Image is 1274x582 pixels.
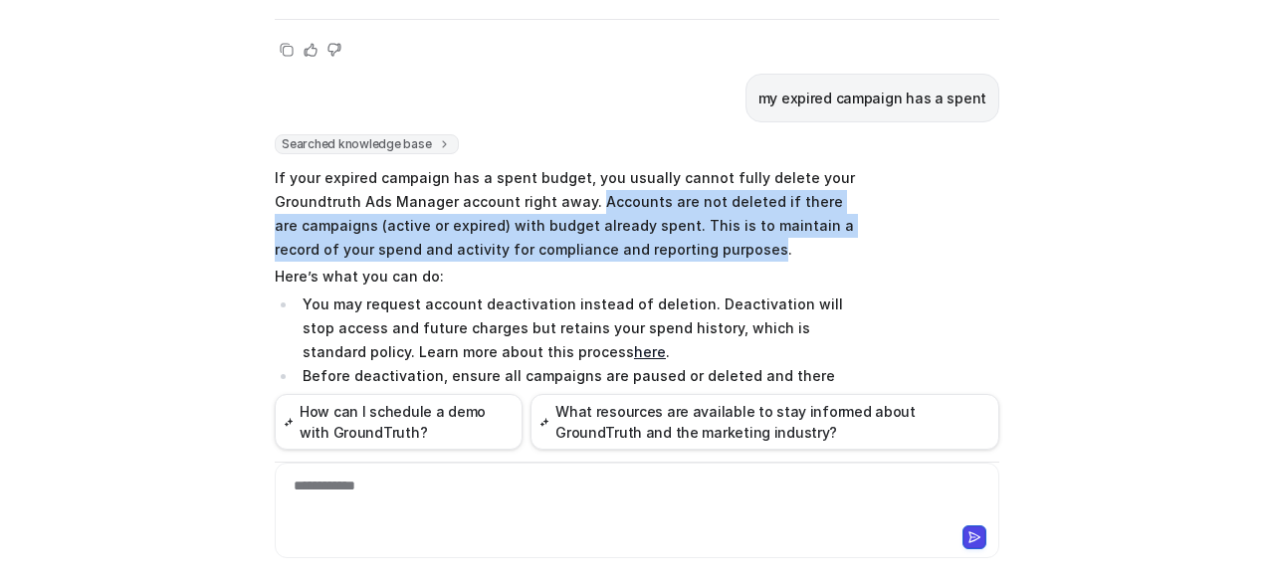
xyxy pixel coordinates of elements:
p: my expired campaign has a spent [758,87,986,110]
li: You may request account deactivation instead of deletion. Deactivation will stop access and futur... [297,292,857,364]
li: Before deactivation, ensure all campaigns are paused or deleted and there are no outstanding budg... [297,364,857,436]
button: What resources are available to stay informed about GroundTruth and the marketing industry? [531,394,999,450]
span: Searched knowledge base [275,134,459,154]
p: Here’s what you can do: [275,265,857,289]
button: How can I schedule a demo with GroundTruth? [275,394,523,450]
a: here [634,343,666,360]
p: If your expired campaign has a spent budget, you usually cannot fully delete your Groundtruth Ads... [275,166,857,262]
